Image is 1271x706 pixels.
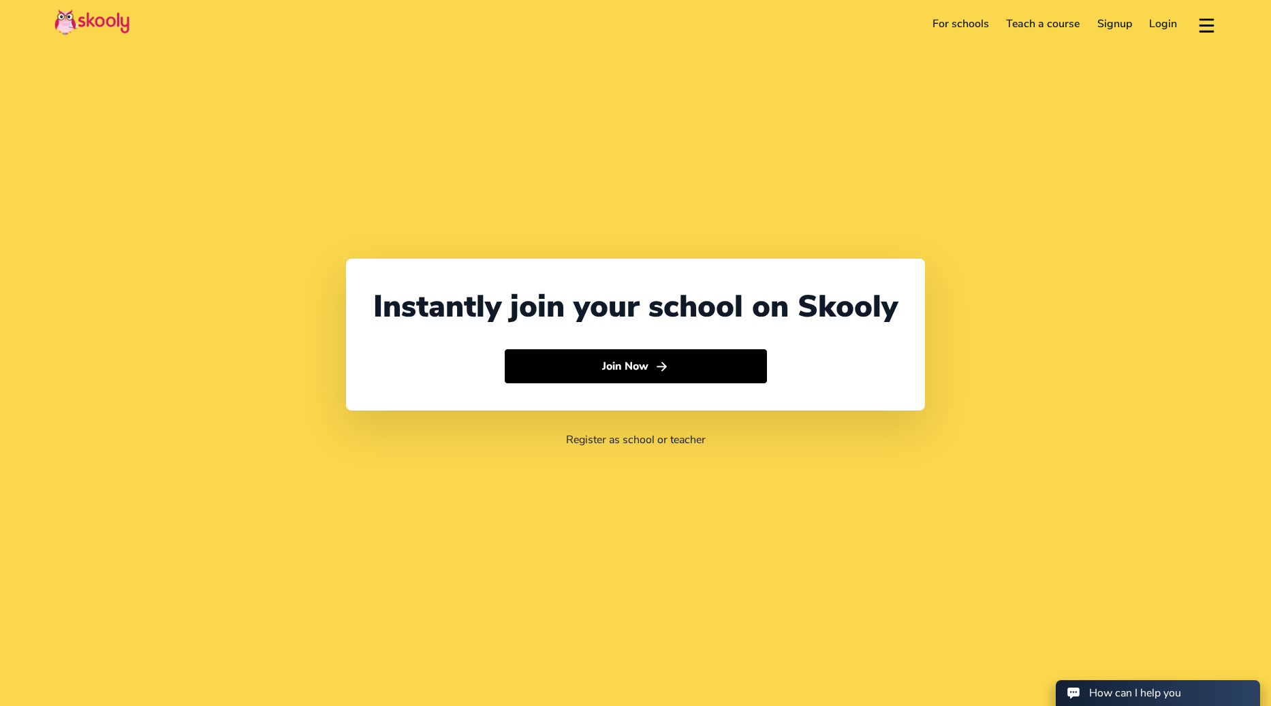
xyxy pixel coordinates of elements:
[373,286,898,327] div: Instantly join your school on Skooly
[1141,13,1187,35] a: Login
[505,349,767,383] button: Join Nowarrow forward outline
[1088,13,1141,35] a: Signup
[1197,13,1217,35] button: menu outline
[54,9,129,35] img: Skooly
[655,359,669,374] ion-icon: arrow forward outline
[566,432,706,447] a: Register as school or teacher
[997,13,1088,35] a: Teach a course
[924,13,998,35] a: For schools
